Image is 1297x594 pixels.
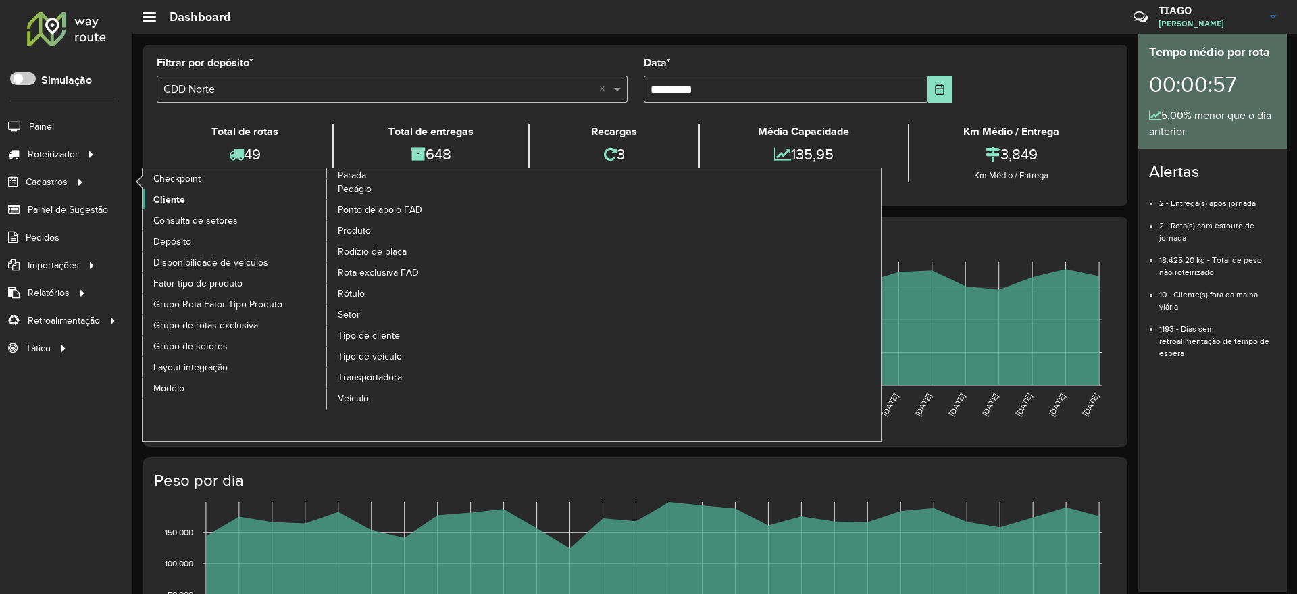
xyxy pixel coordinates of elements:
[143,315,328,335] a: Grupo de rotas exclusiva
[338,182,372,196] span: Pedágio
[153,276,243,291] span: Fator tipo de produto
[327,221,512,241] a: Produto
[338,224,371,238] span: Produto
[880,392,900,418] text: [DATE]
[599,81,611,97] span: Clear all
[1159,313,1276,360] li: 1193 - Dias sem retroalimentação de tempo de espera
[947,392,967,418] text: [DATE]
[338,287,365,301] span: Rótulo
[153,339,228,353] span: Grupo de setores
[29,120,54,134] span: Painel
[1149,61,1276,107] div: 00:00:57
[143,294,328,314] a: Grupo Rota Fator Tipo Produto
[327,326,512,346] a: Tipo de cliente
[28,203,108,217] span: Painel de Sugestão
[913,169,1111,182] div: Km Médio / Entrega
[143,273,328,293] a: Fator tipo de produto
[143,357,328,377] a: Layout integração
[143,168,512,410] a: Parada
[157,55,253,71] label: Filtrar por depósito
[165,559,193,568] text: 100,000
[327,242,512,262] a: Rodízio de placa
[165,528,193,537] text: 150,000
[26,175,68,189] span: Cadastros
[980,392,1000,418] text: [DATE]
[160,140,329,169] div: 49
[337,124,524,140] div: Total de entregas
[143,168,328,189] a: Checkpoint
[1159,187,1276,209] li: 2 - Entrega(s) após jornada
[1159,4,1260,17] h3: TIAGO
[153,381,184,395] span: Modelo
[160,124,329,140] div: Total de rotas
[338,245,407,259] span: Rodízio de placa
[327,305,512,325] a: Setor
[327,263,512,283] a: Rota exclusiva FAD
[1159,278,1276,313] li: 10 - Cliente(s) fora da malha viária
[28,286,70,300] span: Relatórios
[153,234,191,249] span: Depósito
[28,147,78,162] span: Roteirizador
[153,297,282,312] span: Grupo Rota Fator Tipo Produto
[327,200,512,220] a: Ponto de apoio FAD
[143,210,328,230] a: Consulta de setores
[913,392,933,418] text: [DATE]
[154,471,1114,491] h4: Peso por dia
[338,370,402,385] span: Transportadora
[338,168,366,182] span: Parada
[28,314,100,328] span: Retroalimentação
[327,368,512,388] a: Transportadora
[533,140,695,169] div: 3
[153,214,238,228] span: Consulta de setores
[41,72,92,89] label: Simulação
[1159,209,1276,244] li: 2 - Rota(s) com estouro de jornada
[327,284,512,304] a: Rótulo
[153,318,258,332] span: Grupo de rotas exclusiva
[153,255,268,270] span: Disponibilidade de veículos
[703,140,904,169] div: 135,95
[26,341,51,355] span: Tático
[703,124,904,140] div: Média Capacidade
[1159,244,1276,278] li: 18.425,20 kg - Total de peso não roteirizado
[338,266,419,280] span: Rota exclusiva FAD
[644,55,671,71] label: Data
[153,360,228,374] span: Layout integração
[1126,3,1155,32] a: Contato Rápido
[153,193,185,207] span: Cliente
[1159,18,1260,30] span: [PERSON_NAME]
[327,179,512,199] a: Pedágio
[338,349,402,364] span: Tipo de veículo
[327,347,512,367] a: Tipo de veículo
[143,378,328,398] a: Modelo
[533,124,695,140] div: Recargas
[1047,392,1067,418] text: [DATE]
[28,258,79,272] span: Importações
[26,230,59,245] span: Pedidos
[913,140,1111,169] div: 3,849
[327,389,512,409] a: Veículo
[143,231,328,251] a: Depósito
[338,203,422,217] span: Ponto de apoio FAD
[143,336,328,356] a: Grupo de setores
[338,391,369,405] span: Veículo
[156,9,231,24] h2: Dashboard
[338,328,400,343] span: Tipo de cliente
[338,307,360,322] span: Setor
[1014,392,1034,418] text: [DATE]
[143,252,328,272] a: Disponibilidade de veículos
[337,140,524,169] div: 648
[1149,43,1276,61] div: Tempo médio por rota
[1081,392,1100,418] text: [DATE]
[928,76,952,103] button: Choose Date
[913,124,1111,140] div: Km Médio / Entrega
[1149,162,1276,182] h4: Alertas
[1149,107,1276,140] div: 5,00% menor que o dia anterior
[153,172,201,186] span: Checkpoint
[143,189,328,209] a: Cliente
